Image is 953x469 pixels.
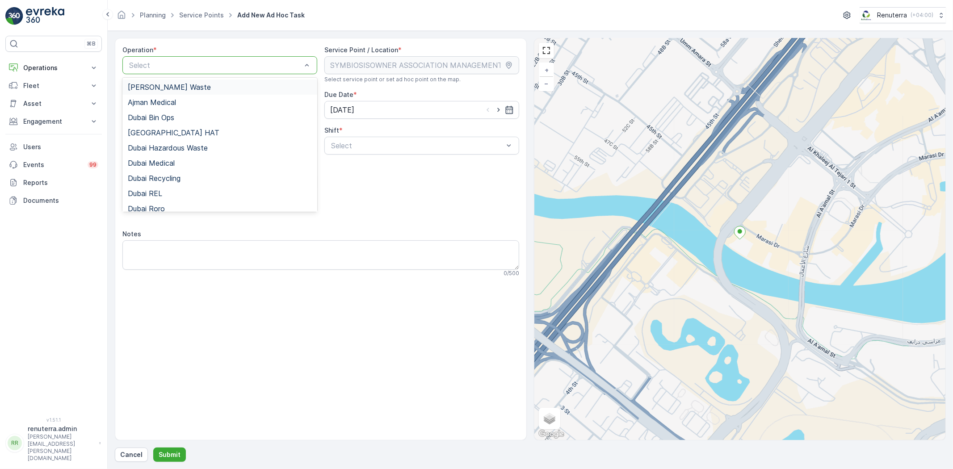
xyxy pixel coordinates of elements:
[87,40,96,47] p: ⌘B
[324,46,398,54] label: Service Point / Location
[128,129,219,137] span: [GEOGRAPHIC_DATA] HAT
[235,11,306,20] span: Add New Ad Hoc Task
[324,126,339,134] label: Shift
[23,160,82,169] p: Events
[540,44,553,57] a: View Fullscreen
[537,428,566,440] a: Open this area in Google Maps (opens a new window)
[128,98,176,106] span: Ajman Medical
[504,270,519,277] p: 0 / 500
[5,7,23,25] img: logo
[545,66,549,74] span: +
[26,7,64,25] img: logo_light-DOdMpM7g.png
[5,95,102,113] button: Asset
[5,192,102,209] a: Documents
[28,433,95,462] p: [PERSON_NAME][EMAIL_ADDRESS][PERSON_NAME][DOMAIN_NAME]
[331,140,504,151] p: Select
[5,77,102,95] button: Fleet
[23,117,84,126] p: Engagement
[537,428,566,440] img: Google
[5,59,102,77] button: Operations
[8,436,22,450] div: RR
[860,10,873,20] img: Screenshot_2024-07-26_at_13.33.01.png
[122,230,141,238] label: Notes
[23,81,84,90] p: Fleet
[540,63,553,77] a: Zoom In
[117,13,126,21] a: Homepage
[540,77,553,90] a: Zoom Out
[115,448,148,462] button: Cancel
[122,46,153,54] label: Operation
[120,450,143,459] p: Cancel
[128,174,181,182] span: Dubai Recycling
[324,101,519,119] input: dd/mm/yyyy
[23,178,98,187] p: Reports
[5,174,102,192] a: Reports
[140,11,166,19] a: Planning
[5,138,102,156] a: Users
[179,11,224,19] a: Service Points
[5,113,102,130] button: Engagement
[5,156,102,174] a: Events99
[128,144,208,152] span: Dubai Hazardous Waste
[540,409,559,428] a: Layers
[324,91,353,98] label: Due Date
[128,113,174,121] span: Dubai Bin Ops
[23,196,98,205] p: Documents
[545,80,549,87] span: −
[911,12,933,19] p: ( +04:00 )
[23,99,84,108] p: Asset
[129,60,302,71] p: Select
[89,161,97,168] p: 99
[159,450,181,459] p: Submit
[128,205,165,213] span: Dubai Roro
[128,159,175,167] span: Dubai Medical
[23,142,98,151] p: Users
[128,189,162,197] span: Dubai REL
[324,56,519,74] input: SYMBIOSISOWNER ASSOCIATION MANAGEMENT SERVICES-Business Bay
[877,11,907,20] p: Renuterra
[324,76,461,83] span: Select service point or set ad hoc point on the map.
[128,83,211,91] span: [PERSON_NAME] Waste
[23,63,84,72] p: Operations
[860,7,946,23] button: Renuterra(+04:00)
[5,424,102,462] button: RRrenuterra.admin[PERSON_NAME][EMAIL_ADDRESS][PERSON_NAME][DOMAIN_NAME]
[28,424,95,433] p: renuterra.admin
[153,448,186,462] button: Submit
[5,417,102,423] span: v 1.51.1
